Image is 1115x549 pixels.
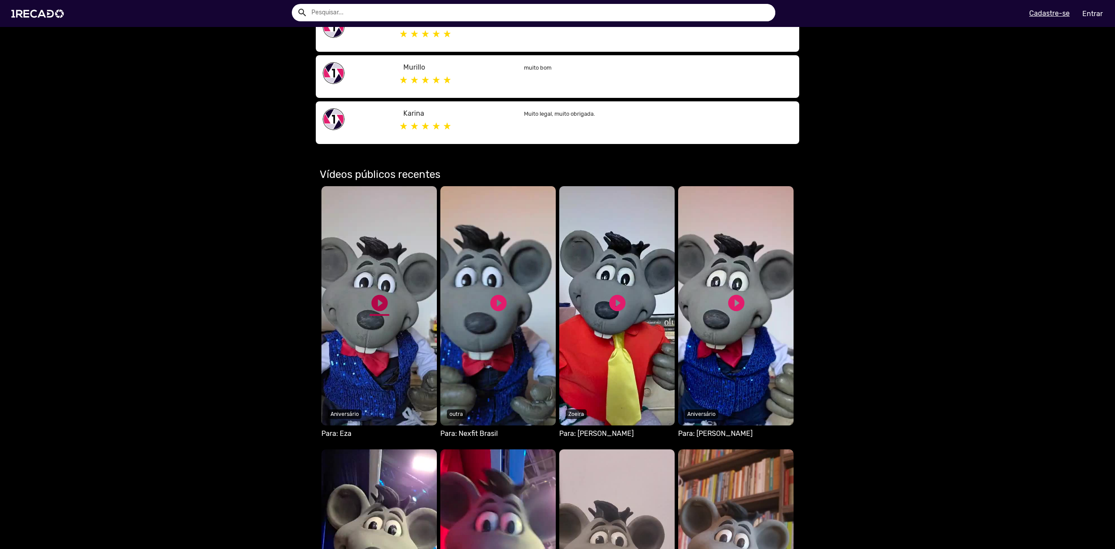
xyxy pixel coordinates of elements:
h3: Vídeos públicos recentes [320,168,795,181]
p: Karina [403,108,511,119]
video: Seu navegador não reproduz vídeo em HTML5 [559,186,675,425]
u: Cadastre-se [1029,9,1070,17]
p: outra [447,409,466,419]
p: Aniversário [685,409,718,419]
a: Entrar [1077,6,1108,21]
video: Seu navegador não reproduz vídeo em HTML5 [678,186,794,425]
a: play_circle_filled [370,293,389,313]
p: Aniversário [328,409,362,419]
img: share-1recado.png [323,108,345,130]
p: Murillo [403,62,511,73]
a: play_circle_filled [489,293,508,313]
small: muito bom [524,64,551,71]
small: Muito legal, muito obrigada. [524,110,595,117]
a: play_circle_filled [726,293,746,313]
a: play_circle_filled [608,293,627,313]
p: Zoeira [566,409,587,419]
mat-icon: Example home icon [297,7,307,18]
button: Example home icon [294,4,309,20]
video: Seu navegador não reproduz vídeo em HTML5 [440,186,556,425]
input: Pesquisar... [305,4,775,21]
video: Seu navegador não reproduz vídeo em HTML5 [321,186,437,425]
img: share-1recado.png [323,62,345,84]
